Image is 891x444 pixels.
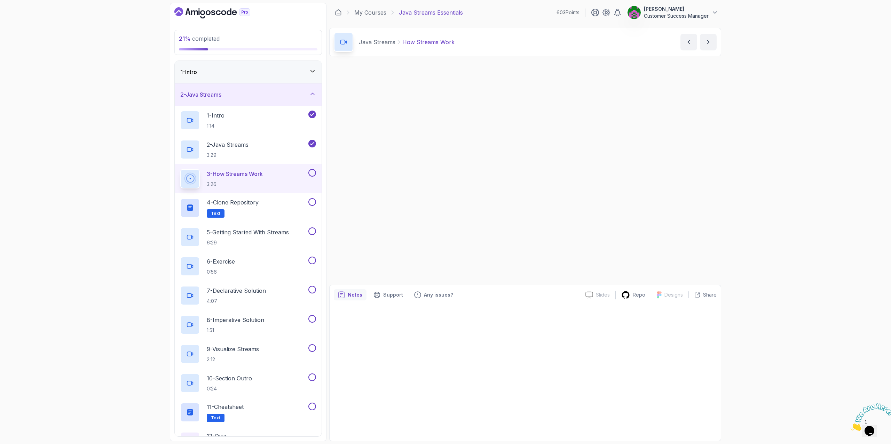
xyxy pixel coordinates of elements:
button: 1-Intro [175,61,322,83]
p: 0:24 [207,385,252,392]
h3: 1 - Intro [180,68,197,76]
img: Chat attention grabber [3,3,46,30]
p: 6 - Exercise [207,257,235,266]
p: Support [383,291,403,298]
p: 2 - Java Streams [207,140,249,149]
button: 2-Java Streams [175,83,322,106]
a: Dashboard [335,9,342,16]
p: 4:07 [207,298,266,305]
p: Slides [596,291,610,298]
button: 1-Intro1:14 [180,111,316,130]
button: 2-Java Streams3:29 [180,140,316,159]
p: 0:56 [207,268,235,275]
p: 3:29 [207,152,249,159]
button: user profile image[PERSON_NAME]Customer Success Manager [627,6,718,19]
p: Any issues? [424,291,453,298]
button: 4-Clone RepositoryText [180,198,316,218]
p: Designs [664,291,683,298]
p: 7 - Declarative Solution [207,286,266,295]
button: 10-Section Outro0:24 [180,373,316,393]
button: 5-Getting Started With Streams6:29 [180,227,316,247]
p: Repo [633,291,645,298]
p: 4 - Clone Repository [207,198,259,207]
span: 1 [3,3,6,9]
button: previous content [680,34,697,50]
a: Repo [616,291,651,299]
p: 10 - Section Outro [207,374,252,382]
p: 9 - Visualize Streams [207,345,259,353]
p: 1:51 [207,327,264,334]
button: Feedback button [410,289,457,300]
button: 11-CheatsheetText [180,403,316,422]
button: 9-Visualize Streams2:12 [180,344,316,364]
p: 12 - Quiz [207,432,227,440]
p: 2:12 [207,356,259,363]
span: 21 % [179,35,191,42]
button: 7-Declarative Solution4:07 [180,286,316,305]
p: 3 - How Streams Work [207,170,263,178]
p: Java Streams Essentials [399,8,463,17]
button: 8-Imperative Solution1:51 [180,315,316,334]
p: Share [703,291,717,298]
p: Customer Success Manager [644,13,709,19]
button: notes button [334,289,366,300]
p: How Streams Work [402,38,455,46]
p: 3:26 [207,181,263,188]
p: Java Streams [359,38,395,46]
button: 6-Exercise0:56 [180,257,316,276]
iframe: chat widget [848,401,891,434]
span: completed [179,35,220,42]
p: Notes [348,291,362,298]
button: Share [688,291,717,298]
p: 1:14 [207,122,224,129]
button: 3-How Streams Work3:26 [180,169,316,188]
button: next content [700,34,717,50]
p: 1 - Intro [207,111,224,120]
p: 8 - Imperative Solution [207,316,264,324]
p: 5 - Getting Started With Streams [207,228,289,236]
p: 603 Points [557,9,579,16]
a: My Courses [354,8,386,17]
img: user profile image [628,6,641,19]
p: [PERSON_NAME] [644,6,709,13]
span: Text [211,415,220,421]
span: Text [211,211,220,216]
h3: 2 - Java Streams [180,90,221,99]
button: Support button [369,289,407,300]
p: 6:29 [207,239,289,246]
a: Dashboard [174,7,266,18]
p: 11 - Cheatsheet [207,403,244,411]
